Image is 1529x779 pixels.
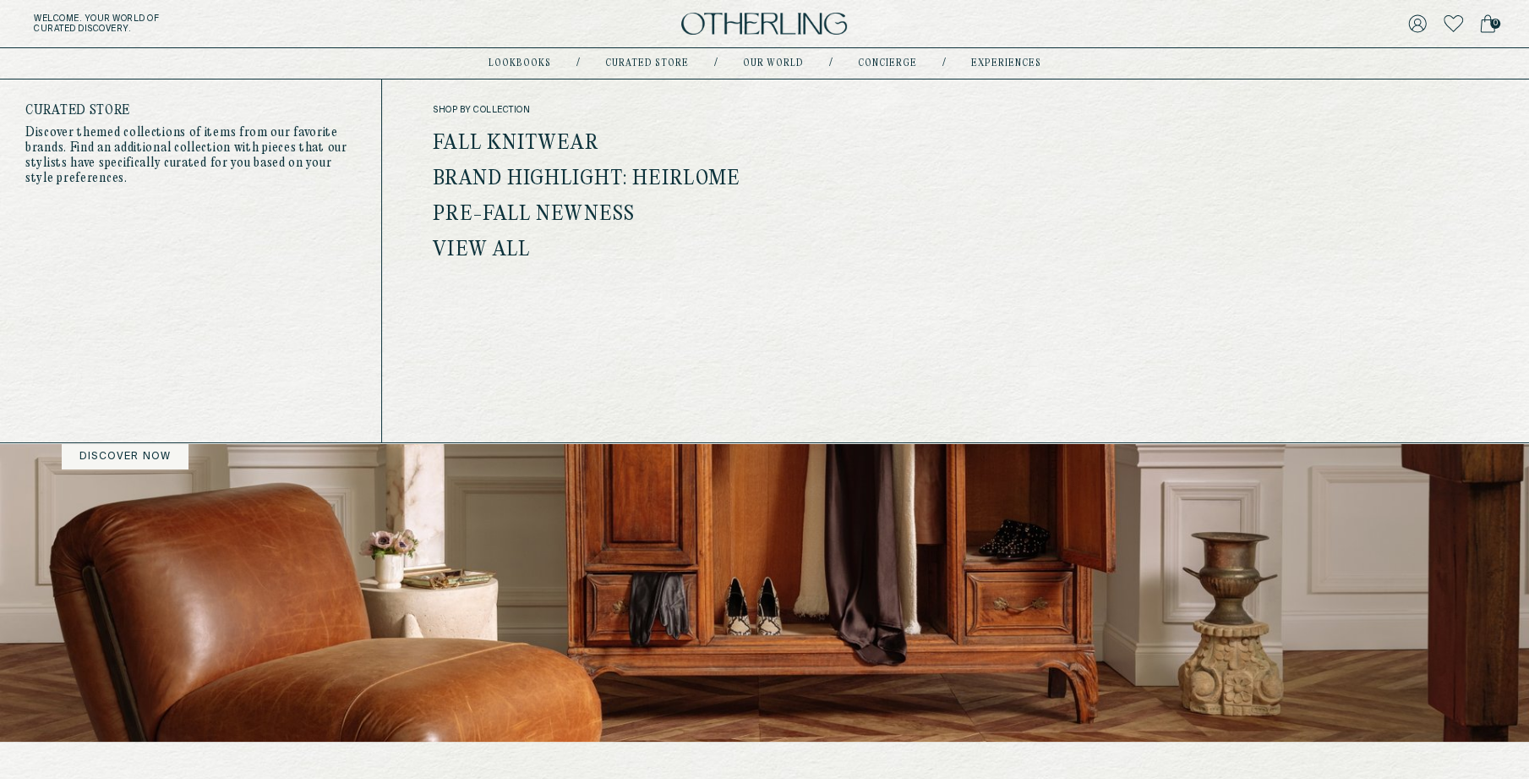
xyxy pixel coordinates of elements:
[971,59,1041,68] a: experiences
[433,239,530,261] a: View all
[829,57,833,70] div: /
[25,125,356,186] p: Discover themed collections of items from our favorite brands. Find an additional collection with...
[433,105,789,115] span: shop by collection
[714,57,718,70] div: /
[433,168,740,190] a: Brand Highlight: Heirlome
[489,59,551,68] a: lookbooks
[681,13,847,36] img: logo
[25,105,356,117] h4: Curated store
[576,57,580,70] div: /
[1490,19,1500,29] span: 0
[858,59,917,68] a: concierge
[1480,12,1495,36] a: 0
[942,57,946,70] div: /
[433,204,635,226] a: Pre-Fall Newness
[433,133,598,155] a: Fall Knitwear
[34,14,472,34] h5: Welcome . Your world of curated discovery.
[743,59,804,68] a: Our world
[62,444,188,469] a: DISCOVER NOW
[605,59,689,68] a: Curated store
